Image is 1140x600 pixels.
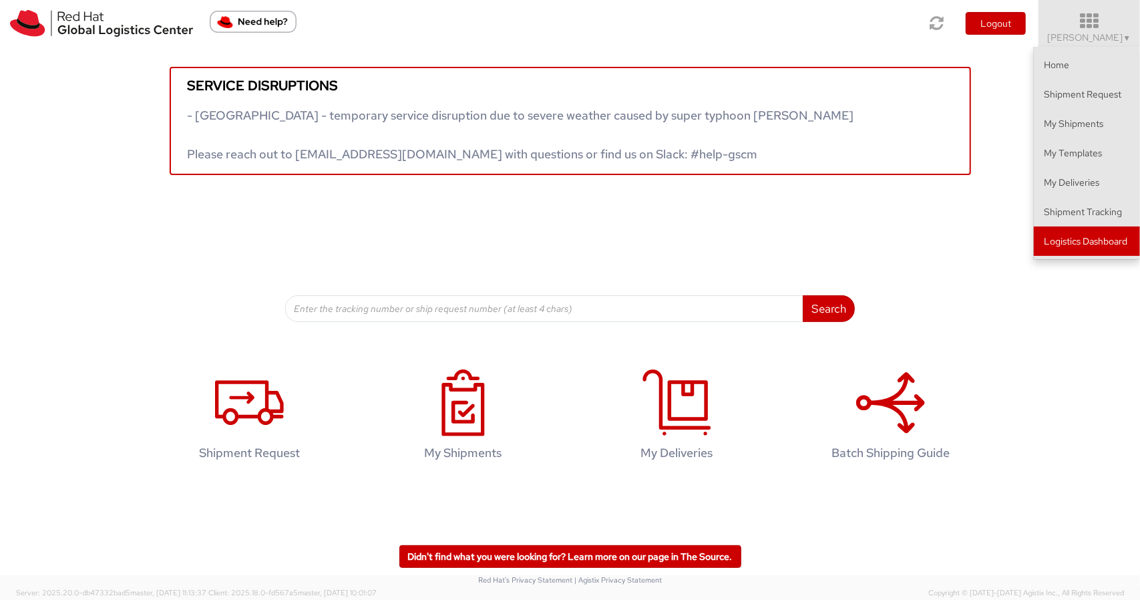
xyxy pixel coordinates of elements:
span: Copyright © [DATE]-[DATE] Agistix Inc., All Rights Reserved [928,588,1124,599]
span: master, [DATE] 10:01:07 [298,588,377,597]
h4: Shipment Request [164,446,336,460]
a: Batch Shipping Guide [791,355,991,480]
span: ▼ [1123,33,1131,43]
span: - [GEOGRAPHIC_DATA] - temporary service disruption due to severe weather caused by super typhoon ... [188,108,854,162]
img: rh-logistics-00dfa346123c4ec078e1.svg [10,10,193,37]
button: Logout [966,12,1026,35]
span: Client: 2025.18.0-fd567a5 [208,588,377,597]
h4: My Shipments [377,446,550,460]
a: Shipment Request [1034,80,1140,109]
span: master, [DATE] 11:13:37 [130,588,206,597]
button: Need help? [210,11,297,33]
span: Server: 2025.20.0-db47332bad5 [16,588,206,597]
a: | Agistix Privacy Statement [574,575,662,585]
a: Shipment Request [150,355,350,480]
a: My Shipments [1034,109,1140,138]
a: Didn't find what you were looking for? Learn more on our page in The Source. [399,545,741,568]
input: Enter the tracking number or ship request number (at least 4 chars) [285,295,804,322]
h4: My Deliveries [591,446,763,460]
a: My Templates [1034,138,1140,168]
h4: Batch Shipping Guide [805,446,977,460]
button: Search [803,295,855,322]
h5: Service disruptions [188,78,953,93]
a: Logistics Dashboard [1034,227,1140,256]
a: Service disruptions - [GEOGRAPHIC_DATA] - temporary service disruption due to severe weather caus... [170,67,971,175]
a: Shipment Tracking [1034,197,1140,227]
a: My Shipments [363,355,564,480]
a: My Deliveries [1034,168,1140,197]
a: Home [1034,50,1140,80]
a: Red Hat's Privacy Statement [478,575,572,585]
span: [PERSON_NAME] [1048,31,1131,43]
a: My Deliveries [577,355,777,480]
